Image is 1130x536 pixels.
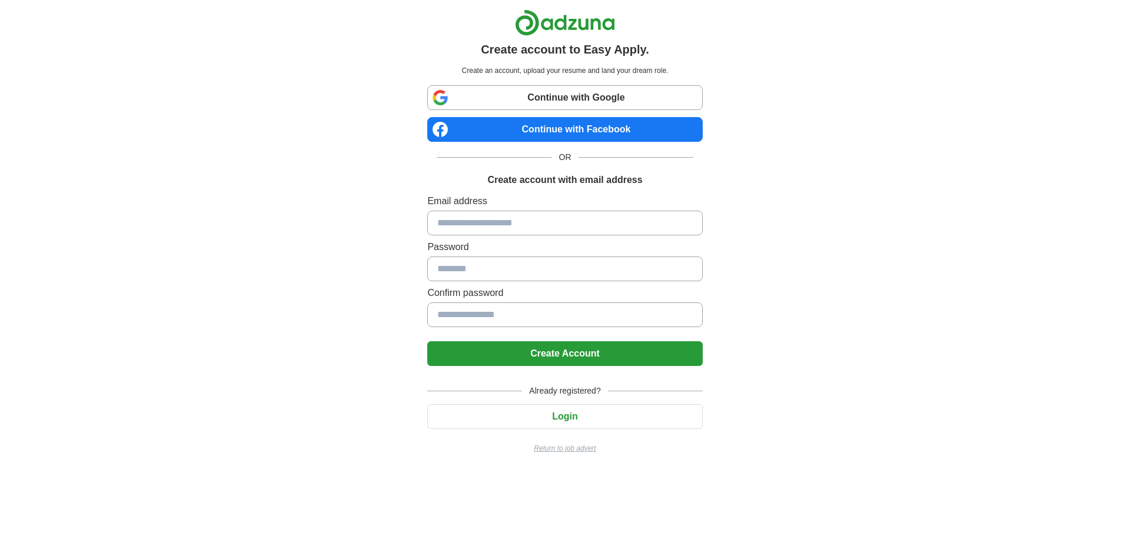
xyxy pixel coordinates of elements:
a: Return to job advert [427,443,702,454]
a: Login [427,411,702,421]
span: OR [552,151,579,164]
label: Confirm password [427,286,702,300]
a: Continue with Google [427,85,702,110]
a: Continue with Facebook [427,117,702,142]
label: Email address [427,194,702,208]
h1: Create account to Easy Apply. [481,41,649,58]
img: Adzuna logo [515,9,615,36]
label: Password [427,240,702,254]
button: Create Account [427,341,702,366]
h1: Create account with email address [487,173,642,187]
span: Already registered? [522,385,607,397]
button: Login [427,404,702,429]
p: Create an account, upload your resume and land your dream role. [430,65,700,76]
